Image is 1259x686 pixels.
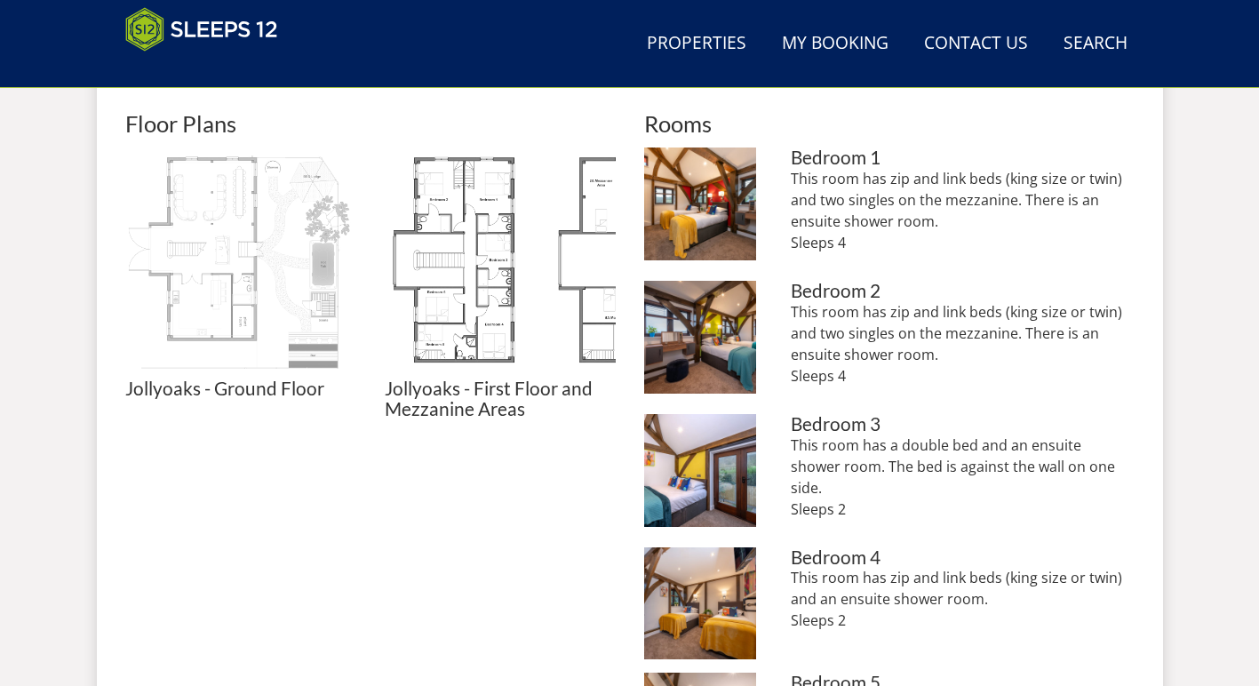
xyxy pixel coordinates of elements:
img: Bedroom 2 [644,281,757,394]
a: My Booking [775,24,896,64]
h2: Rooms [644,111,1135,136]
h3: Bedroom 4 [791,547,1134,568]
a: Contact Us [917,24,1035,64]
img: Bedroom 3 [644,414,757,527]
a: Properties [640,24,753,64]
iframe: Customer reviews powered by Trustpilot [116,62,303,77]
h3: Jollyoaks - First Floor and Mezzanine Areas [385,379,616,419]
p: This room has zip and link beds (king size or twin) and two singles on the mezzanine. There is an... [791,301,1134,387]
p: This room has a double bed and an ensuite shower room. The bed is against the wall on one side. S... [791,435,1134,520]
h3: Jollyoaks - Ground Floor [125,379,356,399]
h3: Bedroom 1 [791,148,1134,168]
p: This room has zip and link beds (king size or twin) and two singles on the mezzanine. There is an... [791,168,1134,253]
h2: Floor Plans [125,111,616,136]
p: This room has zip and link beds (king size or twin) and an ensuite shower room. Sleeps 2 [791,567,1134,631]
img: Sleeps 12 [125,7,278,52]
img: Bedroom 4 [644,547,757,660]
img: Bedroom 1 [644,148,757,260]
img: Jollyoaks - Ground Floor [125,148,356,379]
h3: Bedroom 3 [791,414,1134,435]
img: Jollyoaks - First Floor and Mezzanine Areas [385,148,616,379]
a: Search [1056,24,1135,64]
h3: Bedroom 2 [791,281,1134,301]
